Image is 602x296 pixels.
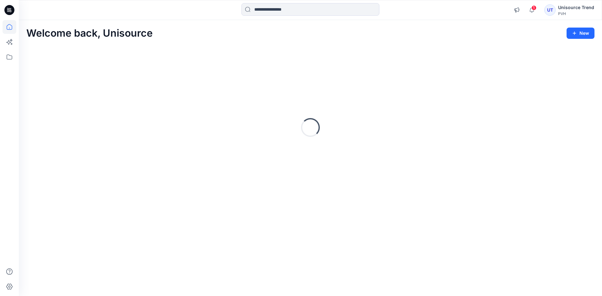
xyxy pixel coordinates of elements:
[558,11,594,16] div: PVH
[544,4,556,16] div: UT
[558,4,594,11] div: Unisource Trend
[26,28,153,39] h2: Welcome back, Unisource
[531,5,536,10] span: 1
[567,28,594,39] button: New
